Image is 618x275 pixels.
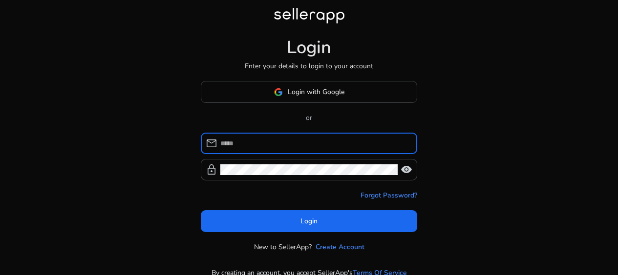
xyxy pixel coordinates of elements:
[254,242,312,252] p: New to SellerApp?
[201,113,417,123] p: or
[300,216,318,226] span: Login
[245,61,373,71] p: Enter your details to login to your account
[316,242,364,252] a: Create Account
[274,88,283,97] img: google-logo.svg
[361,190,417,200] a: Forgot Password?
[288,87,344,97] span: Login with Google
[201,210,417,232] button: Login
[206,164,217,176] span: lock
[401,164,412,176] span: visibility
[206,137,217,149] span: mail
[201,81,417,103] button: Login with Google
[287,37,331,58] h1: Login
